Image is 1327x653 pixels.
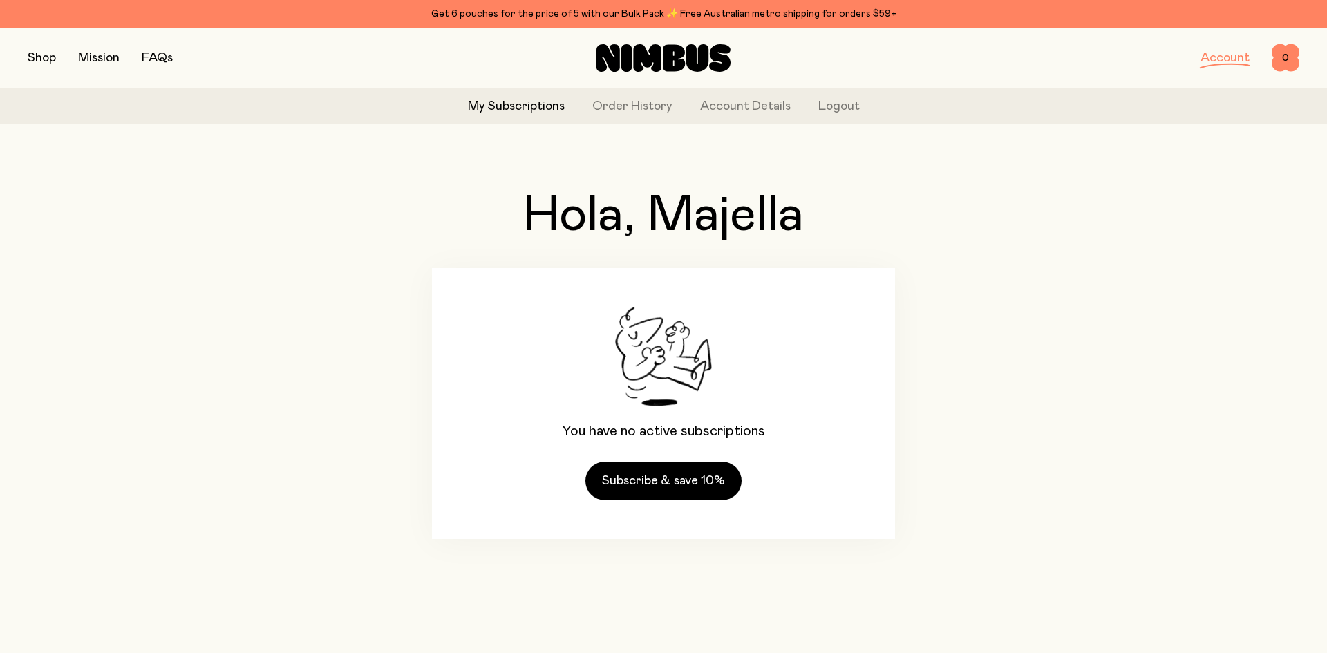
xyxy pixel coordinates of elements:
a: Subscribe & save 10% [585,462,742,500]
a: My Subscriptions [468,97,565,116]
a: Mission [78,52,120,64]
button: 0 [1272,44,1299,72]
a: Account Details [700,97,791,116]
a: Order History [592,97,672,116]
a: Account [1201,52,1250,64]
button: Logout [818,97,860,116]
div: Get 6 pouches for the price of 5 with our Bulk Pack ✨ Free Australian metro shipping for orders $59+ [28,6,1299,22]
a: FAQs [142,52,173,64]
p: You have no active subscriptions [562,423,765,439]
h1: Hola, Majella [432,191,895,240]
